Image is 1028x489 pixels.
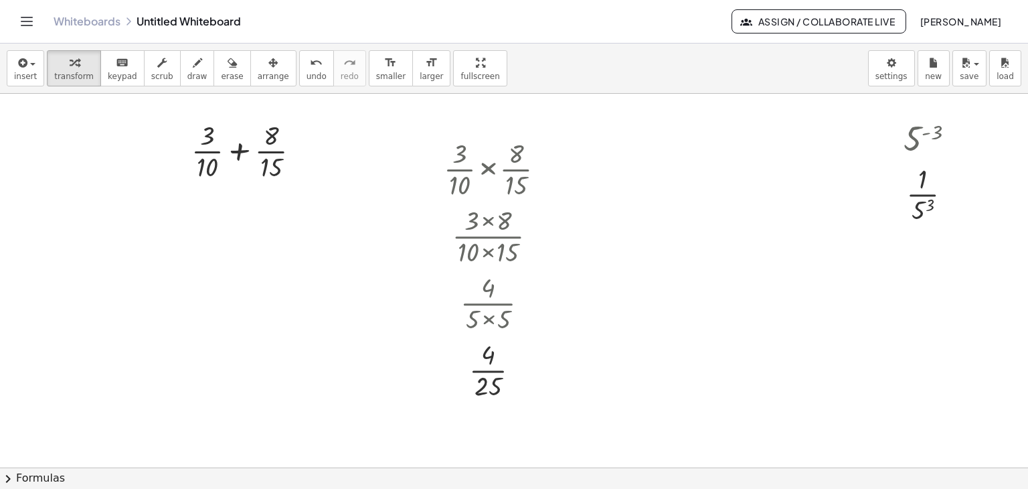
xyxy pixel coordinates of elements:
button: format_sizelarger [412,50,450,86]
span: undo [307,72,327,81]
span: draw [187,72,207,81]
span: save [960,72,978,81]
i: format_size [425,55,438,71]
button: new [918,50,950,86]
i: undo [310,55,323,71]
span: larger [420,72,443,81]
i: redo [343,55,356,71]
span: new [925,72,942,81]
span: transform [54,72,94,81]
button: save [952,50,987,86]
span: fullscreen [460,72,499,81]
span: keypad [108,72,137,81]
span: Assign / Collaborate Live [743,15,895,27]
button: [PERSON_NAME] [909,9,1012,33]
button: keyboardkeypad [100,50,145,86]
span: redo [341,72,359,81]
button: erase [213,50,250,86]
button: format_sizesmaller [369,50,413,86]
i: keyboard [116,55,128,71]
button: undoundo [299,50,334,86]
button: settings [868,50,915,86]
span: load [997,72,1014,81]
span: erase [221,72,243,81]
button: Assign / Collaborate Live [732,9,906,33]
span: arrange [258,72,289,81]
button: insert [7,50,44,86]
span: scrub [151,72,173,81]
button: scrub [144,50,181,86]
span: smaller [376,72,406,81]
button: draw [180,50,215,86]
span: settings [875,72,908,81]
button: fullscreen [453,50,507,86]
button: transform [47,50,101,86]
span: insert [14,72,37,81]
a: Whiteboards [54,15,120,28]
span: [PERSON_NAME] [920,15,1001,27]
button: Toggle navigation [16,11,37,32]
button: arrange [250,50,296,86]
i: format_size [384,55,397,71]
button: load [989,50,1021,86]
button: redoredo [333,50,366,86]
